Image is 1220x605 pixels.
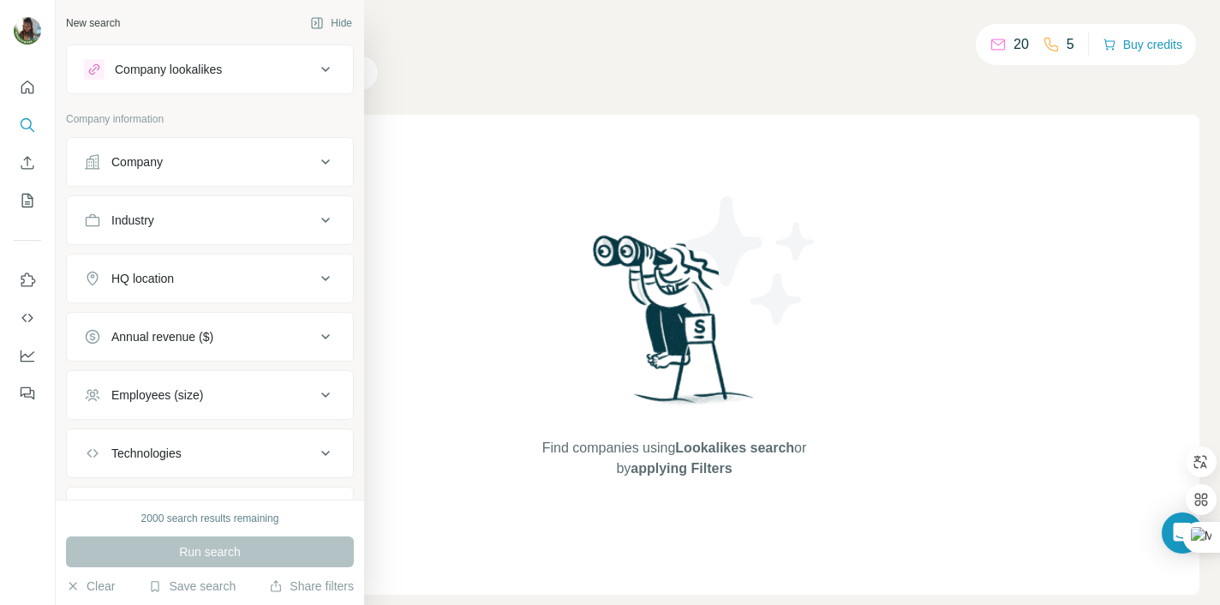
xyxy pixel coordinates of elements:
[111,270,174,287] div: HQ location
[674,183,828,338] img: Surfe Illustration - Stars
[631,461,732,476] span: applying Filters
[111,212,154,229] div: Industry
[14,185,41,216] button: My lists
[14,147,41,178] button: Enrich CSV
[111,445,182,462] div: Technologies
[67,141,353,183] button: Company
[67,258,353,299] button: HQ location
[537,438,811,479] span: Find companies using or by
[1103,33,1182,57] button: Buy credits
[1014,34,1029,55] p: 20
[149,21,1199,45] h4: Search
[141,511,279,526] div: 2000 search results remaining
[14,265,41,296] button: Use Surfe on LinkedIn
[675,440,794,455] span: Lookalikes search
[67,316,353,357] button: Annual revenue ($)
[111,386,203,404] div: Employees (size)
[111,153,163,171] div: Company
[111,328,213,345] div: Annual revenue ($)
[14,340,41,371] button: Dashboard
[67,374,353,416] button: Employees (size)
[148,578,236,595] button: Save search
[115,61,222,78] div: Company lookalikes
[1067,34,1074,55] p: 5
[67,49,353,90] button: Company lookalikes
[298,10,364,36] button: Hide
[1162,512,1203,554] div: Open Intercom Messenger
[66,578,115,595] button: Clear
[269,578,354,595] button: Share filters
[14,378,41,409] button: Feedback
[67,200,353,241] button: Industry
[66,15,120,31] div: New search
[585,231,763,422] img: Surfe Illustration - Woman searching with binoculars
[14,17,41,45] img: Avatar
[14,110,41,141] button: Search
[14,302,41,333] button: Use Surfe API
[66,111,354,127] p: Company information
[67,491,353,532] button: Keywords
[14,72,41,103] button: Quick start
[67,433,353,474] button: Technologies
